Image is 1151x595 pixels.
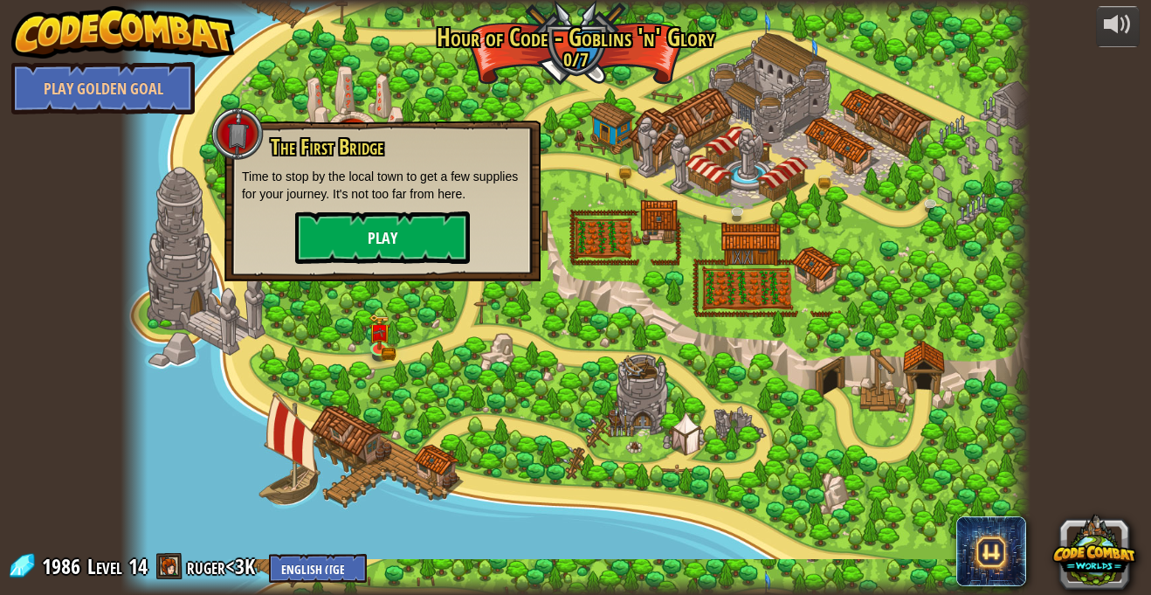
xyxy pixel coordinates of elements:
button: Play [295,211,470,264]
img: level-banner-unlock.png [369,314,390,350]
a: Play Golden Goal [11,62,195,114]
a: ruger<3K [187,552,260,580]
span: Level [87,552,122,581]
button: Adjust volume [1096,6,1140,47]
span: The First Bridge [271,132,383,162]
img: CodeCombat - Learn how to code by playing a game [11,6,235,59]
span: 14 [128,552,148,580]
span: 1986 [42,552,86,580]
p: Time to stop by the local town to get a few supplies for your journey. It's not too far from here. [242,168,523,203]
img: portrait.png [373,328,386,337]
